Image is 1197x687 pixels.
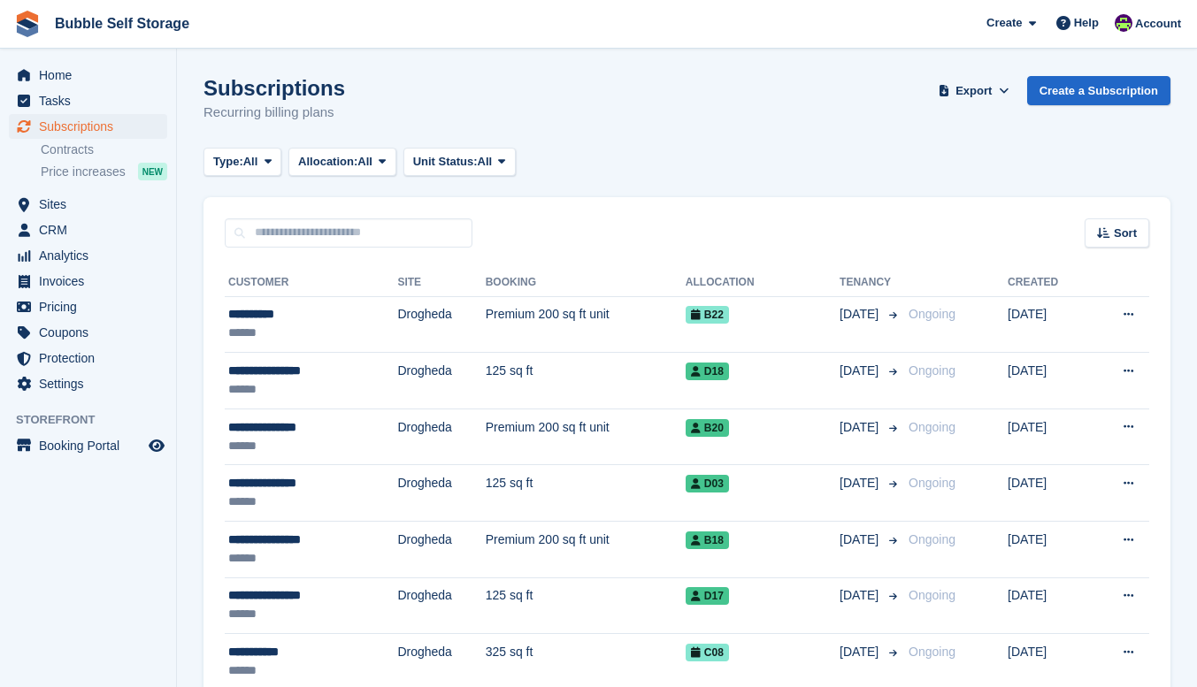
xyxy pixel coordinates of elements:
a: menu [9,218,167,242]
span: Account [1135,15,1181,33]
td: Drogheda [397,296,485,353]
td: Drogheda [397,465,485,522]
span: Create [986,14,1022,32]
span: Subscriptions [39,114,145,139]
span: Ongoing [909,363,955,378]
span: [DATE] [840,418,882,437]
td: 125 sq ft [486,577,686,634]
span: Help [1074,14,1099,32]
td: [DATE] [1008,522,1089,578]
span: Export [955,82,992,100]
a: menu [9,371,167,396]
a: menu [9,192,167,217]
td: [DATE] [1008,296,1089,353]
span: Sites [39,192,145,217]
button: Unit Status: All [403,148,516,177]
span: Ongoing [909,307,955,321]
span: [DATE] [840,586,882,605]
span: Ongoing [909,532,955,546]
td: Premium 200 sq ft unit [486,522,686,578]
img: stora-icon-8386f47178a22dfd0bd8f6a31ec36ba5ce8667c1dd55bd0f319d3a0aa187defe.svg [14,11,41,37]
span: [DATE] [840,305,882,324]
span: Allocation: [298,153,357,171]
span: Sort [1114,225,1137,242]
td: Drogheda [397,577,485,634]
span: All [243,153,258,171]
th: Allocation [686,269,840,297]
a: Bubble Self Storage [48,9,196,38]
span: Invoices [39,269,145,294]
a: menu [9,114,167,139]
th: Site [397,269,485,297]
span: D18 [686,363,729,380]
a: menu [9,346,167,370]
span: D17 [686,587,729,605]
th: Booking [486,269,686,297]
span: Coupons [39,320,145,345]
span: All [478,153,493,171]
span: D03 [686,475,729,492]
p: Recurring billing plans [203,103,345,123]
a: menu [9,269,167,294]
td: Premium 200 sq ft unit [486,408,686,465]
td: [DATE] [1008,465,1089,522]
a: menu [9,433,167,458]
th: Customer [225,269,397,297]
span: All [357,153,372,171]
td: Drogheda [397,408,485,465]
span: Price increases [41,164,126,180]
td: Premium 200 sq ft unit [486,296,686,353]
td: Drogheda [397,353,485,409]
span: Ongoing [909,420,955,434]
td: [DATE] [1008,408,1089,465]
span: Ongoing [909,588,955,602]
button: Type: All [203,148,281,177]
span: C08 [686,644,729,661]
td: 125 sq ft [486,465,686,522]
a: Price increases NEW [41,162,167,181]
th: Tenancy [840,269,902,297]
a: menu [9,243,167,268]
span: Pricing [39,294,145,319]
td: [DATE] [1008,577,1089,634]
div: NEW [138,163,167,180]
span: Settings [39,371,145,396]
span: CRM [39,218,145,242]
span: [DATE] [840,362,882,380]
td: [DATE] [1008,353,1089,409]
span: Booking Portal [39,433,145,458]
th: Created [1008,269,1089,297]
span: Tasks [39,88,145,113]
td: Drogheda [397,522,485,578]
span: Ongoing [909,476,955,490]
a: menu [9,63,167,88]
a: Contracts [41,141,167,158]
a: menu [9,294,167,319]
a: Create a Subscription [1027,76,1170,105]
span: [DATE] [840,474,882,492]
span: B20 [686,419,729,437]
span: [DATE] [840,531,882,549]
a: menu [9,88,167,113]
span: Type: [213,153,243,171]
span: Unit Status: [413,153,478,171]
span: Ongoing [909,645,955,659]
img: Tom Gilmore [1115,14,1132,32]
button: Allocation: All [288,148,396,177]
span: Home [39,63,145,88]
span: [DATE] [840,643,882,661]
span: B18 [686,531,729,549]
button: Export [935,76,1013,105]
span: Analytics [39,243,145,268]
td: 125 sq ft [486,353,686,409]
h1: Subscriptions [203,76,345,100]
span: Storefront [16,411,176,429]
a: menu [9,320,167,345]
span: Protection [39,346,145,370]
a: Preview store [146,435,167,456]
span: B22 [686,306,729,324]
